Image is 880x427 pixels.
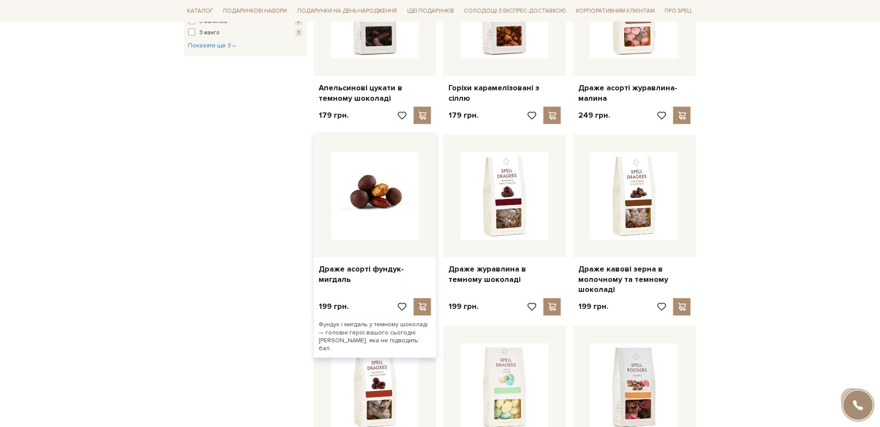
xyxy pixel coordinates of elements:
[578,110,610,120] p: 249 грн.
[448,110,478,120] p: 179 грн.
[188,41,237,50] button: Показати ще 3
[188,29,303,37] button: З манго 1
[200,29,220,37] span: З манго
[331,152,419,240] img: Драже асорті фундук-мигдаль
[314,316,437,358] div: Фундук і мигдаль у темному шоколаді — головні герої вашого сьогодні. [PERSON_NAME], яка не підвод...
[448,265,561,285] a: Драже журавлина в темному шоколаді
[220,4,291,18] span: Подарункові набори
[448,83,561,103] a: Горіхи карамелізовані з сіллю
[573,3,658,18] a: Корпоративним клієнтам
[319,265,432,285] a: Драже асорті фундук-мигдаль
[578,265,691,295] a: Драже кавові зерна в молочному та темному шоколаді
[296,29,303,36] span: 1
[319,302,349,312] p: 199 грн.
[319,83,432,103] a: Апельсинові цукати в темному шоколаді
[448,302,478,312] p: 199 грн.
[188,42,237,49] span: Показати ще 3
[461,3,570,18] a: Солодощі з експрес-доставкою
[404,4,458,18] span: Ідеї подарунків
[294,4,401,18] span: Подарунки на День народження
[578,83,691,103] a: Драже асорті журавлина-малина
[184,4,217,18] span: Каталог
[319,110,349,120] p: 179 грн.
[578,302,608,312] p: 199 грн.
[661,4,696,18] span: Про Spell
